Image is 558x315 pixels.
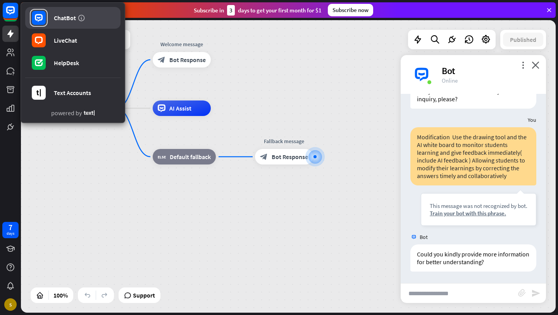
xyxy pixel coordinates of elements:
a: 7 days [2,222,19,238]
span: You [528,116,536,123]
span: Bot [420,234,428,241]
span: AI Assist [169,104,191,112]
button: Open LiveChat chat widget [6,3,29,26]
div: days [7,231,14,236]
button: Published [503,33,543,47]
div: 7 [9,224,12,231]
span: Support [133,289,155,301]
div: Bot [442,65,537,77]
div: 3 [227,5,235,16]
div: Train your bot with this phrase. [430,209,527,217]
i: block_bot_response [260,153,268,161]
span: Default fallback [170,153,211,161]
div: Subscribe now [328,4,373,16]
div: Could you kindly provide more information for better understanding? [410,244,536,272]
div: Subscribe in days to get your first month for $1 [194,5,322,16]
i: block_attachment [518,289,526,297]
i: send [531,289,541,298]
span: Bot Response [169,56,206,64]
div: Fallback message [249,137,319,145]
div: Welcome message [147,40,217,48]
div: 100% [51,289,70,301]
i: block_bot_response [158,56,165,64]
div: Can you share more context to your inquiry, please? [410,81,536,109]
div: Modification Use the drawing tool and the AI white board to monitor students learning and give fe... [410,127,536,185]
span: Bot Response [272,153,308,161]
i: more_vert [519,61,527,69]
div: S [4,298,17,311]
i: block_fallback [158,153,166,161]
i: close [532,61,539,69]
div: Online [442,77,537,84]
div: This message was not recognized by bot. [430,202,527,209]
